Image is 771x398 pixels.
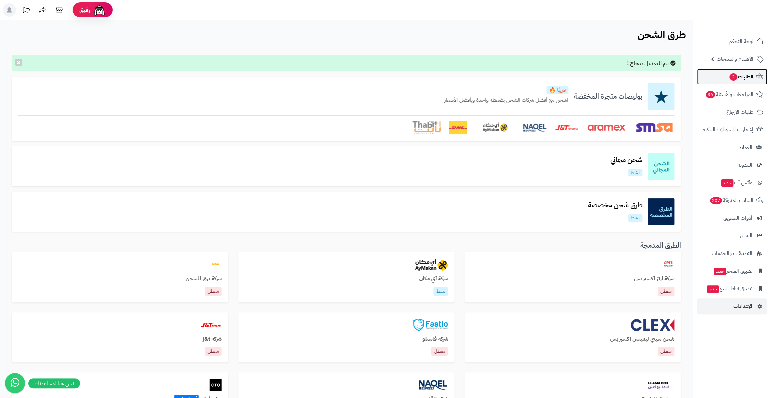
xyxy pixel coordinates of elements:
[697,228,767,244] a: التقارير
[238,312,455,363] a: fastloشركة فاستلومعطل
[697,69,767,85] a: الطلبات2
[738,160,752,170] span: المدونة
[714,268,726,275] span: جديد
[720,178,752,187] span: وآتس آب
[415,259,448,271] img: aymakan
[200,319,222,331] img: jt
[697,281,767,297] a: تطبيق نقاط البيعجديد
[523,121,547,134] img: Naqel
[697,298,767,314] a: الإعدادات
[710,197,722,204] span: 207
[726,5,765,19] img: logo-2.png
[210,259,222,271] img: barq
[709,196,753,205] span: السلات المتروكة
[12,312,228,363] a: jtشركة j&tمعطل
[79,6,90,14] span: رفيق
[697,263,767,279] a: تطبيق المتجرجديد
[740,231,752,240] span: التقارير
[723,213,752,223] span: أدوات التسويق
[464,252,681,302] a: artzexpressشركة أرتز اكسبريسمعطل
[726,107,753,117] span: طلبات الإرجاع
[634,121,674,134] img: SMSA
[18,3,34,18] a: تحديثات المنصة
[697,175,767,191] a: وآتس آبجديد
[733,302,752,311] span: الإعدادات
[238,252,455,302] a: aymakanشركة أي مكاننشط
[658,287,674,296] p: معطل
[697,210,767,226] a: أدوات التسويق
[418,379,448,391] img: naqel
[697,192,767,208] a: السلات المتروكة207
[12,55,681,71] div: تم التعديل بنجاح !
[18,336,222,342] h3: شركة j&t
[605,156,648,176] a: شحن مجانينشط
[713,266,752,276] span: تطبيق المتجر
[93,3,106,17] img: ai-face.png
[475,121,515,134] img: AyMakan
[628,169,642,176] p: نشط
[471,336,674,342] h3: شحن سيتي ليميتس اكسبريس
[697,122,767,138] a: إشعارات التحويلات البنكية
[729,73,737,81] span: 2
[697,86,767,102] a: المراجعات والأسئلة36
[205,287,222,296] p: معطل
[729,37,753,46] span: لوحة التحكم
[697,33,767,49] a: لوحة التحكم
[721,179,733,187] span: جديد
[706,284,752,293] span: تطبيق نقاط البيع
[697,104,767,120] a: طلبات الإرجاع
[705,90,753,99] span: المراجعات والأسئلة
[662,259,674,271] img: artzexpress
[583,201,648,209] h3: طرق شحن مخصصة
[697,245,767,261] a: التطبيقات والخدمات
[707,285,719,293] span: جديد
[583,201,648,222] a: طرق شحن مخصصةنشط
[245,336,448,342] h3: شركة فاستلو
[433,287,448,296] p: نشط
[628,214,642,222] p: نشط
[412,121,441,134] img: Thabit
[471,276,674,282] h3: شركة أرتز اكسبريس
[431,347,448,356] p: معطل
[449,121,466,134] img: DHL
[739,143,752,152] span: العملاء
[697,157,767,173] a: المدونة
[471,379,674,391] a: llamabox
[706,91,715,98] span: 36
[555,121,578,134] img: J&T Express
[717,54,753,64] span: الأقسام والمنتجات
[464,312,681,363] a: clexشحن سيتي ليميتس اكسبريسمعطل
[697,139,767,155] a: العملاء
[12,242,681,249] h3: الطرق المدمجة
[245,276,448,282] h3: شركة أي مكان
[729,72,753,81] span: الطلبات
[210,379,222,391] img: oto
[205,347,222,356] p: معطل
[18,276,222,282] h3: شركة برق للشحن
[413,319,448,331] img: fastlo
[637,27,686,42] b: طرق الشحن
[546,86,568,94] p: قريبًا 🔥
[703,125,753,134] span: إشعارات التحويلات البنكية
[586,121,626,134] img: Aramex
[712,249,752,258] span: التطبيقات والخدمات
[444,96,568,104] p: اشحن مع أفضل شركات الشحن بضغطة واحدة وبأفضل الأسعار
[568,93,648,100] h3: بوليصات متجرة المخفضة
[15,59,22,66] button: ×
[12,252,228,302] a: barqشركة برق للشحنمعطل
[643,379,674,391] img: llamabox
[658,347,674,356] p: معطل
[631,319,674,331] img: clex
[605,156,648,164] h3: شحن مجاني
